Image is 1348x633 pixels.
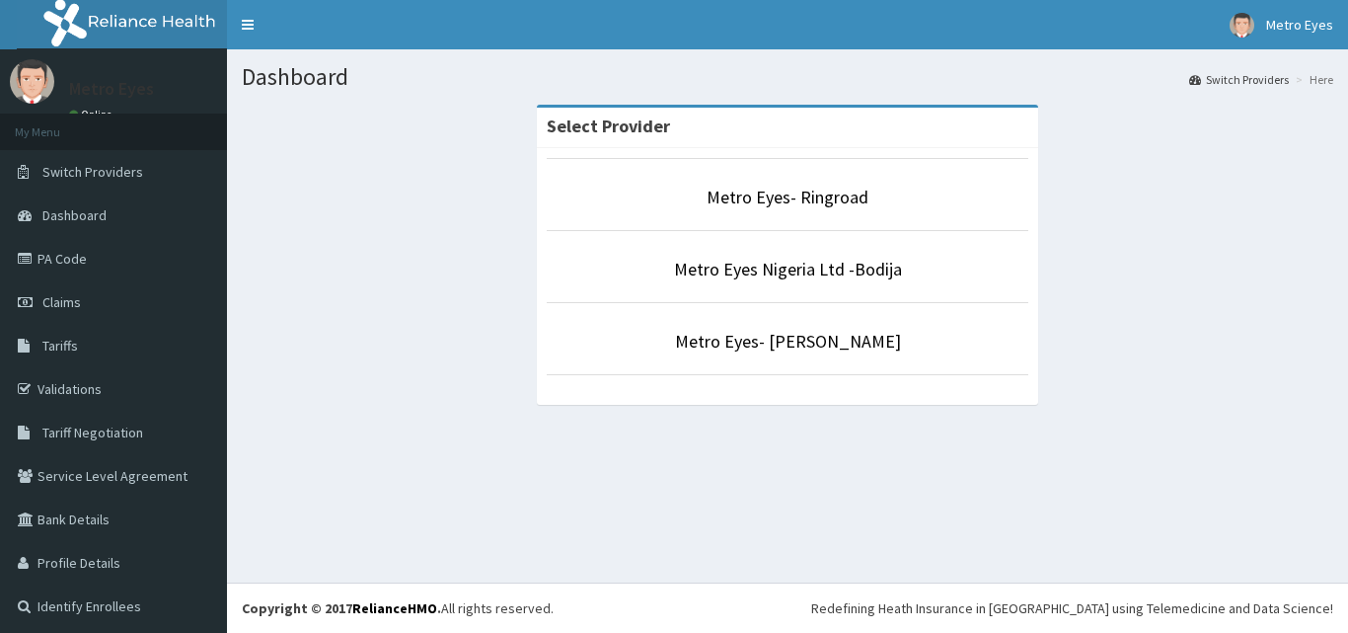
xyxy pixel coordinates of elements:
[811,598,1333,618] div: Redefining Heath Insurance in [GEOGRAPHIC_DATA] using Telemedicine and Data Science!
[42,424,143,441] span: Tariff Negotiation
[242,64,1333,90] h1: Dashboard
[242,599,441,617] strong: Copyright © 2017 .
[69,108,116,121] a: Online
[69,80,154,98] p: Metro Eyes
[10,59,54,104] img: User Image
[1230,13,1254,38] img: User Image
[42,293,81,311] span: Claims
[707,186,868,208] a: Metro Eyes- Ringroad
[227,583,1348,633] footer: All rights reserved.
[42,337,78,355] span: Tariffs
[1189,71,1289,88] a: Switch Providers
[547,115,670,137] strong: Select Provider
[1291,71,1333,88] li: Here
[42,163,143,181] span: Switch Providers
[675,330,901,353] a: Metro Eyes- [PERSON_NAME]
[352,599,437,617] a: RelianceHMO
[674,258,902,280] a: Metro Eyes Nigeria Ltd -Bodija
[1266,16,1333,34] span: Metro Eyes
[42,206,107,224] span: Dashboard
